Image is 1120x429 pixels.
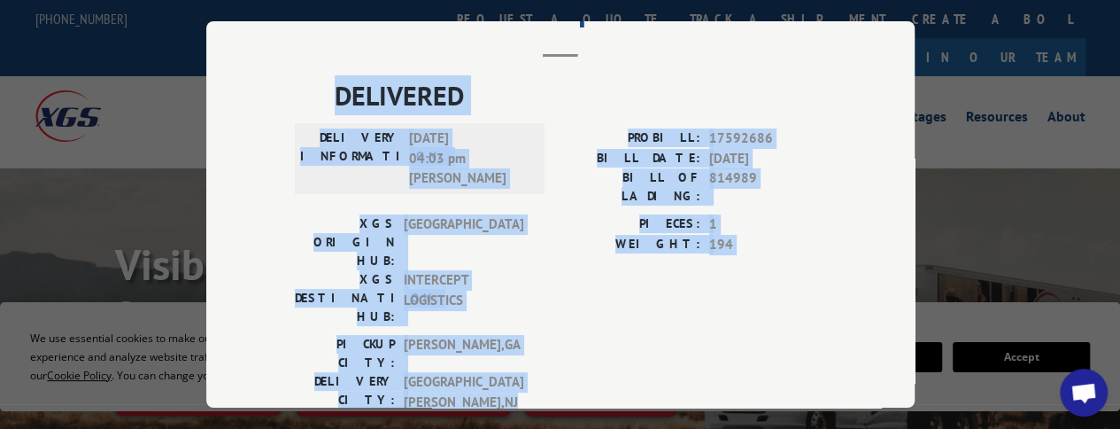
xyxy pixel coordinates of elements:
[404,270,523,326] span: INTERCEPT LOGISTICS
[335,75,826,115] span: DELIVERED
[404,335,523,372] span: [PERSON_NAME] , GA
[709,129,826,149] span: 17592686
[295,270,395,326] label: XGS DESTINATION HUB:
[709,149,826,169] span: [DATE]
[295,335,395,372] label: PICKUP CITY:
[560,214,700,235] label: PIECES:
[560,235,700,255] label: WEIGHT:
[709,235,826,255] span: 194
[560,168,700,206] label: BILL OF LADING:
[295,214,395,270] label: XGS ORIGIN HUB:
[404,372,523,412] span: [GEOGRAPHIC_DATA][PERSON_NAME] , NJ
[560,129,700,149] label: PROBILL:
[1060,369,1108,417] div: Open chat
[409,129,529,189] span: [DATE] 04:03 pm [PERSON_NAME]
[295,372,395,412] label: DELIVERY CITY:
[709,214,826,235] span: 1
[404,214,523,270] span: [GEOGRAPHIC_DATA]
[709,168,826,206] span: 814989
[560,149,700,169] label: BILL DATE:
[300,129,400,189] label: DELIVERY INFORMATION:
